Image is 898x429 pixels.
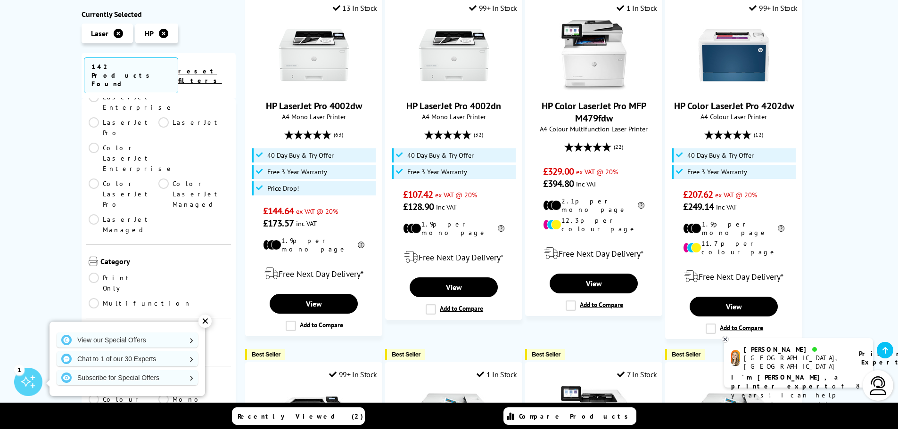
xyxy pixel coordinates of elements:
span: A4 Mono Laser Printer [250,112,377,121]
span: Free 3 Year Warranty [407,168,467,176]
div: 99+ In Stock [329,370,377,379]
span: Best Seller [392,351,420,358]
a: HP LaserJet Pro 4002dw [266,100,362,112]
div: modal_delivery [250,260,377,287]
span: inc VAT [436,202,457,211]
a: Color LaserJet Managed [158,178,229,210]
span: Best Seller [532,351,560,358]
span: (12) [754,126,763,144]
a: Color LaserJet Enterprise [89,143,174,174]
div: [GEOGRAPHIC_DATA], [GEOGRAPHIC_DATA] [744,354,847,371]
a: LaserJet Pro [89,117,159,138]
span: inc VAT [576,179,597,188]
a: Multifunction [89,298,191,308]
a: Colour [89,394,159,405]
p: of 8 years! I can help you choose the right product [731,373,866,418]
label: Add to Compare [426,304,483,315]
span: Free 3 Year Warranty [687,168,747,176]
a: View [410,277,497,297]
label: Add to Compare [566,300,623,311]
span: £173.57 [263,217,294,229]
span: £107.42 [403,188,433,201]
span: Category [100,257,229,268]
img: HP LaserJet Pro 4002dw [279,20,349,90]
div: 99+ In Stock [469,3,517,13]
span: 40 Day Buy & Try Offer [687,152,754,159]
button: Best Seller [525,349,565,360]
a: HP LaserJet Pro 4002dw [279,83,349,92]
span: £207.62 [683,188,713,201]
span: (22) [614,138,623,156]
img: HP Color LaserJet Pro MFP M479fdw [559,20,629,90]
a: LaserJet Managed [89,214,159,235]
span: £329.00 [543,165,574,178]
img: HP LaserJet Pro 4002dn [419,20,489,90]
a: Chat to 1 of our 30 Experts [57,351,198,366]
img: amy-livechat.png [731,350,740,366]
a: HP Color LaserJet Pro MFP M479fdw [559,83,629,92]
a: Color LaserJet Pro [89,178,159,210]
div: Currently Selected [82,9,236,19]
li: 11.7p per colour page [683,239,784,256]
span: Laser [91,29,108,38]
button: Best Seller [665,349,705,360]
span: A4 Mono Laser Printer [390,112,517,121]
div: [PERSON_NAME] [744,345,847,354]
div: 7 In Stock [617,370,657,379]
label: Add to Compare [706,324,763,334]
span: Free 3 Year Warranty [267,168,327,176]
span: £394.80 [543,178,574,190]
b: I'm [PERSON_NAME], a printer expert [731,373,841,390]
div: modal_delivery [670,263,797,290]
span: inc VAT [296,219,317,228]
span: 40 Day Buy & Try Offer [267,152,334,159]
a: reset filters [178,67,222,85]
img: user-headset-light.svg [869,376,888,395]
span: A4 Colour Laser Printer [670,112,797,121]
div: 1 In Stock [477,370,517,379]
a: Print Only [89,273,159,293]
li: 2.1p per mono page [543,197,644,214]
span: £249.14 [683,201,714,213]
a: HP LaserJet Pro 4002dn [419,83,489,92]
span: (63) [334,126,343,144]
span: Price Drop! [267,185,299,192]
a: HP Color LaserJet Pro 4202dw [674,100,794,112]
a: LaserJet [158,117,229,138]
span: A4 Colour Multifunction Laser Printer [530,124,657,133]
li: 1.9p per mono page [683,220,784,237]
div: modal_delivery [390,244,517,270]
label: Add to Compare [286,321,343,331]
div: 99+ In Stock [749,3,797,13]
a: HP Color LaserJet Pro 4202dw [699,83,769,92]
span: Best Seller [252,351,280,358]
div: modal_delivery [530,240,657,267]
a: HP Color LaserJet Pro MFP M479fdw [542,100,646,124]
img: HP Color LaserJet Pro 4202dw [699,20,769,90]
a: LaserJet Enterprise [89,92,174,113]
li: 12.3p per colour page [543,216,644,233]
a: Subscribe for Special Offers [57,370,198,385]
a: Recently Viewed (2) [232,407,365,425]
span: Compare Products [519,412,633,421]
button: Best Seller [385,349,425,360]
span: 40 Day Buy & Try Offer [407,152,474,159]
span: Recently Viewed (2) [238,412,363,421]
span: Best Seller [672,351,700,358]
span: ex VAT @ 20% [435,190,477,199]
span: £128.90 [403,201,434,213]
a: View [270,294,357,314]
span: (32) [474,126,483,144]
li: 1.9p per mono page [403,220,504,237]
a: Compare Products [503,407,636,425]
a: View [690,297,777,316]
div: 1 In Stock [617,3,657,13]
span: 142 Products Found [84,57,178,93]
a: Mono [158,394,229,405]
span: inc VAT [716,202,737,211]
div: 13 In Stock [333,3,377,13]
a: View [550,274,637,293]
a: HP LaserJet Pro 4002dn [406,100,501,112]
span: ex VAT @ 20% [296,207,338,216]
button: Best Seller [245,349,285,360]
